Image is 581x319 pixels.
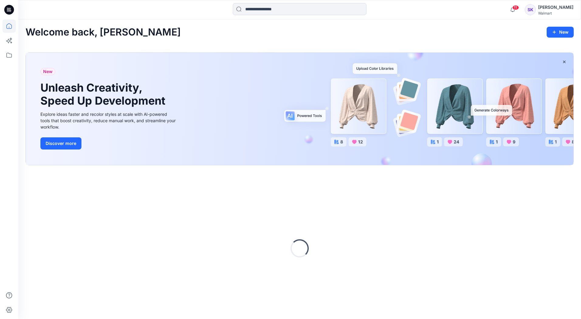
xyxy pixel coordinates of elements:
[43,68,53,75] span: New
[538,11,573,15] div: Walmart
[525,4,536,15] div: SK
[538,4,573,11] div: [PERSON_NAME]
[26,27,181,38] h2: Welcome back, [PERSON_NAME]
[40,137,177,149] a: Discover more
[40,111,177,130] div: Explore ideas faster and recolor styles at scale with AI-powered tools that boost creativity, red...
[547,27,574,38] button: New
[40,81,168,107] h1: Unleash Creativity, Speed Up Development
[40,137,81,149] button: Discover more
[512,5,519,10] span: 11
